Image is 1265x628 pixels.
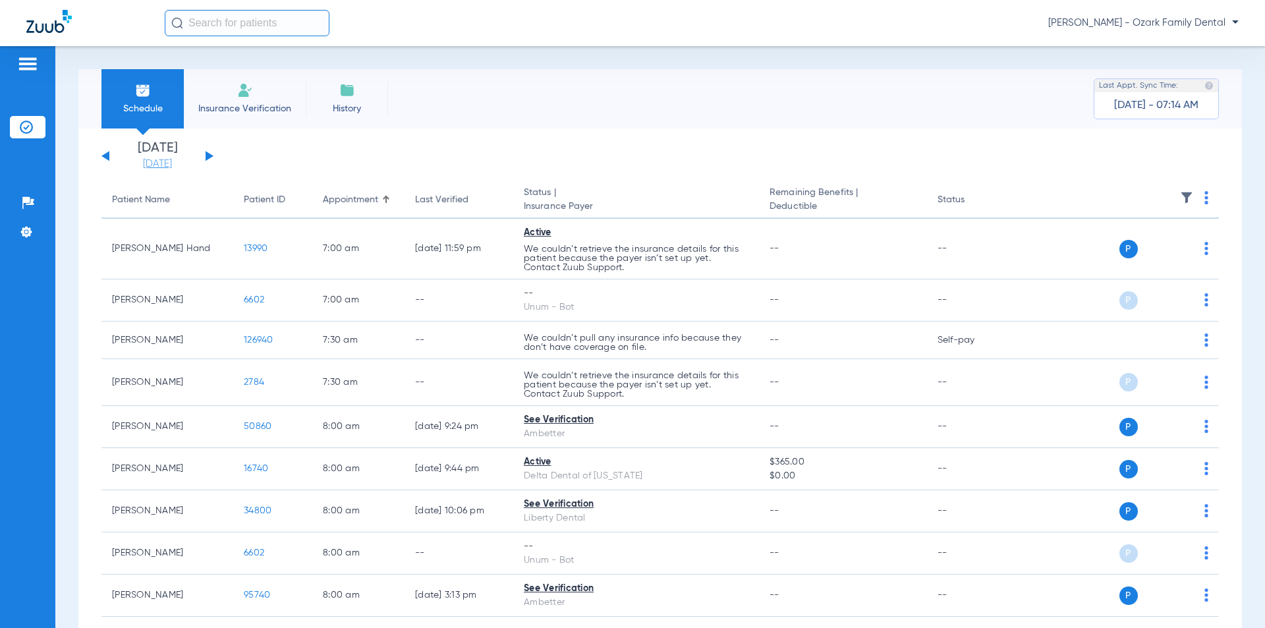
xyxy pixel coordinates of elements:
img: group-dot-blue.svg [1204,588,1208,602]
p: We couldn’t pull any insurance info because they don’t have coverage on file. [524,333,748,352]
td: -- [927,575,1016,617]
td: 7:00 AM [312,219,405,279]
span: P [1119,544,1138,563]
span: P [1119,502,1138,521]
span: P [1119,373,1138,391]
span: Insurance Payer [524,200,748,214]
span: 34800 [244,506,271,515]
img: filter.svg [1180,191,1193,204]
td: [PERSON_NAME] [101,279,233,322]
td: 8:00 AM [312,406,405,448]
div: Last Verified [415,193,468,207]
div: -- [524,540,748,554]
img: Zuub Logo [26,10,72,33]
span: 126940 [244,335,273,345]
img: Schedule [135,82,151,98]
td: -- [405,532,513,575]
td: 8:00 AM [312,575,405,617]
span: [PERSON_NAME] - Ozark Family Dental [1048,16,1239,30]
li: [DATE] [118,142,197,171]
div: Unum - Bot [524,300,748,314]
img: group-dot-blue.svg [1204,504,1208,517]
td: [PERSON_NAME] [101,575,233,617]
span: 2784 [244,378,264,387]
div: Patient Name [112,193,170,207]
img: group-dot-blue.svg [1204,191,1208,204]
span: Schedule [111,102,174,115]
span: -- [770,590,779,600]
td: [PERSON_NAME] [101,406,233,448]
img: group-dot-blue.svg [1204,293,1208,306]
div: -- [524,287,748,300]
td: [PERSON_NAME] Hand [101,219,233,279]
span: 95740 [244,590,270,600]
div: See Verification [524,498,748,511]
span: 13990 [244,244,267,253]
p: We couldn’t retrieve the insurance details for this patient because the payer isn’t set up yet. C... [524,244,748,272]
td: [DATE] 9:24 PM [405,406,513,448]
div: Ambetter [524,427,748,441]
img: group-dot-blue.svg [1204,546,1208,559]
div: Patient Name [112,193,223,207]
span: P [1119,586,1138,605]
span: [DATE] - 07:14 AM [1114,99,1198,112]
div: Last Verified [415,193,503,207]
span: 50860 [244,422,271,431]
span: P [1119,240,1138,258]
span: $0.00 [770,469,916,483]
td: -- [405,279,513,322]
div: See Verification [524,582,748,596]
img: Manual Insurance Verification [237,82,253,98]
img: hamburger-icon [17,56,38,72]
p: We couldn’t retrieve the insurance details for this patient because the payer isn’t set up yet. C... [524,371,748,399]
img: Search Icon [171,17,183,29]
div: Ambetter [524,596,748,610]
td: [PERSON_NAME] [101,448,233,490]
div: Active [524,226,748,240]
span: P [1119,418,1138,436]
td: -- [927,532,1016,575]
td: [PERSON_NAME] [101,322,233,359]
div: Patient ID [244,193,285,207]
div: Liberty Dental [524,511,748,525]
span: -- [770,422,779,431]
td: Self-pay [927,322,1016,359]
td: -- [405,359,513,406]
td: -- [927,448,1016,490]
input: Search for patients [165,10,329,36]
div: Active [524,455,748,469]
td: 8:00 AM [312,448,405,490]
div: Unum - Bot [524,554,748,567]
div: Appointment [323,193,378,207]
img: group-dot-blue.svg [1204,333,1208,347]
th: Status [927,182,1016,219]
img: group-dot-blue.svg [1204,242,1208,255]
span: -- [770,295,779,304]
th: Remaining Benefits | [759,182,926,219]
img: History [339,82,355,98]
span: -- [770,244,779,253]
td: -- [927,219,1016,279]
td: 8:00 AM [312,490,405,532]
img: group-dot-blue.svg [1204,462,1208,475]
td: -- [927,406,1016,448]
td: 7:30 AM [312,322,405,359]
td: -- [927,490,1016,532]
td: 8:00 AM [312,532,405,575]
span: Last Appt. Sync Time: [1099,79,1178,92]
span: 6602 [244,548,264,557]
span: -- [770,335,779,345]
span: 16740 [244,464,268,473]
span: History [316,102,378,115]
span: P [1119,291,1138,310]
span: $365.00 [770,455,916,469]
td: [PERSON_NAME] [101,359,233,406]
span: -- [770,506,779,515]
td: [DATE] 11:59 PM [405,219,513,279]
div: Appointment [323,193,394,207]
span: -- [770,378,779,387]
div: Patient ID [244,193,302,207]
td: 7:30 AM [312,359,405,406]
img: group-dot-blue.svg [1204,376,1208,389]
td: [DATE] 9:44 PM [405,448,513,490]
